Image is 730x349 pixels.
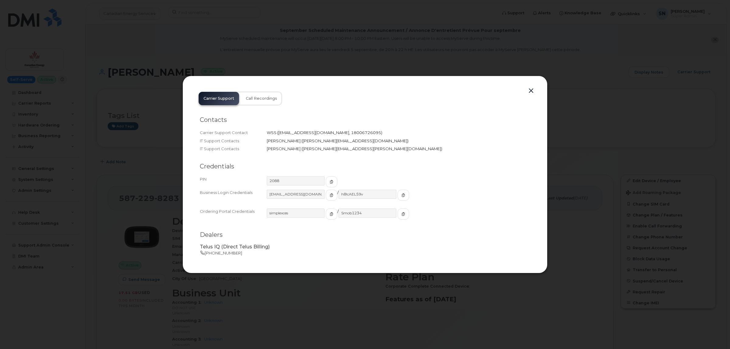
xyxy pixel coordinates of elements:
p: Telus IQ (Direct Telus Billing) [200,244,530,251]
p: [PHONE_NUMBER] [200,250,530,256]
div: IT Support Contacts [200,146,267,152]
span: [EMAIL_ADDRESS][DOMAIN_NAME] [278,130,351,135]
span: 18006726095 [351,130,381,135]
h2: Credentials [200,163,530,170]
div: PIN [200,176,267,187]
button: copy to clipboard [326,209,337,219]
span: WSS [267,130,276,135]
button: copy to clipboard [326,190,337,201]
div: [PERSON_NAME] ([PERSON_NAME][EMAIL_ADDRESS][PERSON_NAME][DOMAIN_NAME]) [267,146,530,152]
span: Call Recordings [246,96,277,101]
div: Ordering Portal Credentials [200,209,267,225]
div: Business Login Credentials [200,190,267,206]
h2: Contacts [200,116,530,124]
div: Carrier Support Contact [200,130,267,136]
h2: Dealers [200,231,530,239]
button: copy to clipboard [398,209,409,219]
div: IT Support Contacts [200,138,267,144]
div: / [267,209,530,225]
div: [PERSON_NAME] ([PERSON_NAME][EMAIL_ADDRESS][DOMAIN_NAME]) [267,138,530,144]
div: / [267,190,530,206]
button: copy to clipboard [326,176,337,187]
button: copy to clipboard [398,190,409,201]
